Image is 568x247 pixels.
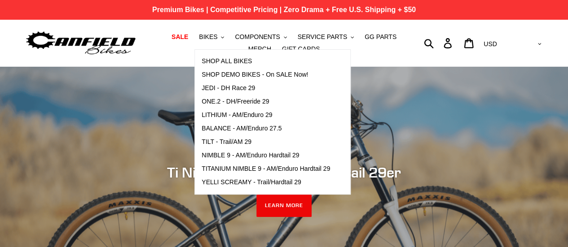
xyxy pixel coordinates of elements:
span: GG PARTS [365,33,396,41]
a: YELLI SCREAMY - Trail/Hardtail 29 [195,176,337,189]
a: ONE.2 - DH/Freeride 29 [195,95,337,108]
a: SHOP DEMO BIKES - On SALE Now! [195,68,337,82]
span: SALE [172,33,188,41]
a: MERCH [244,43,276,55]
button: SERVICE PARTS [293,31,358,43]
span: TILT - Trail/AM 29 [202,138,251,146]
a: LEARN MORE [256,195,312,217]
a: JEDI - DH Race 29 [195,82,337,95]
span: GIFT CARDS [282,45,320,53]
span: LITHIUM - AM/Enduro 29 [202,111,272,119]
span: SERVICE PARTS [298,33,347,41]
span: SHOP DEMO BIKES - On SALE Now! [202,71,308,78]
a: LITHIUM - AM/Enduro 29 [195,108,337,122]
h2: Ti Nimble 9 - Titanium Hardtail 29er [40,164,529,181]
a: GG PARTS [360,31,401,43]
span: NIMBLE 9 - AM/Enduro Hardtail 29 [202,152,299,159]
button: COMPONENTS [230,31,291,43]
img: Canfield Bikes [25,29,137,57]
span: BALANCE - AM/Enduro 27.5 [202,125,282,132]
span: SHOP ALL BIKES [202,57,252,65]
span: MERCH [248,45,271,53]
a: TITANIUM NIMBLE 9 - AM/Enduro Hardtail 29 [195,162,337,176]
span: BIKES [199,33,217,41]
a: GIFT CARDS [277,43,325,55]
span: COMPONENTS [235,33,280,41]
button: BIKES [194,31,229,43]
span: YELLI SCREAMY - Trail/Hardtail 29 [202,178,301,186]
span: ONE.2 - DH/Freeride 29 [202,98,269,105]
span: TITANIUM NIMBLE 9 - AM/Enduro Hardtail 29 [202,165,330,173]
a: TILT - Trail/AM 29 [195,135,337,149]
a: NIMBLE 9 - AM/Enduro Hardtail 29 [195,149,337,162]
a: SHOP ALL BIKES [195,55,337,68]
a: BALANCE - AM/Enduro 27.5 [195,122,337,135]
span: JEDI - DH Race 29 [202,84,255,92]
a: SALE [167,31,193,43]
